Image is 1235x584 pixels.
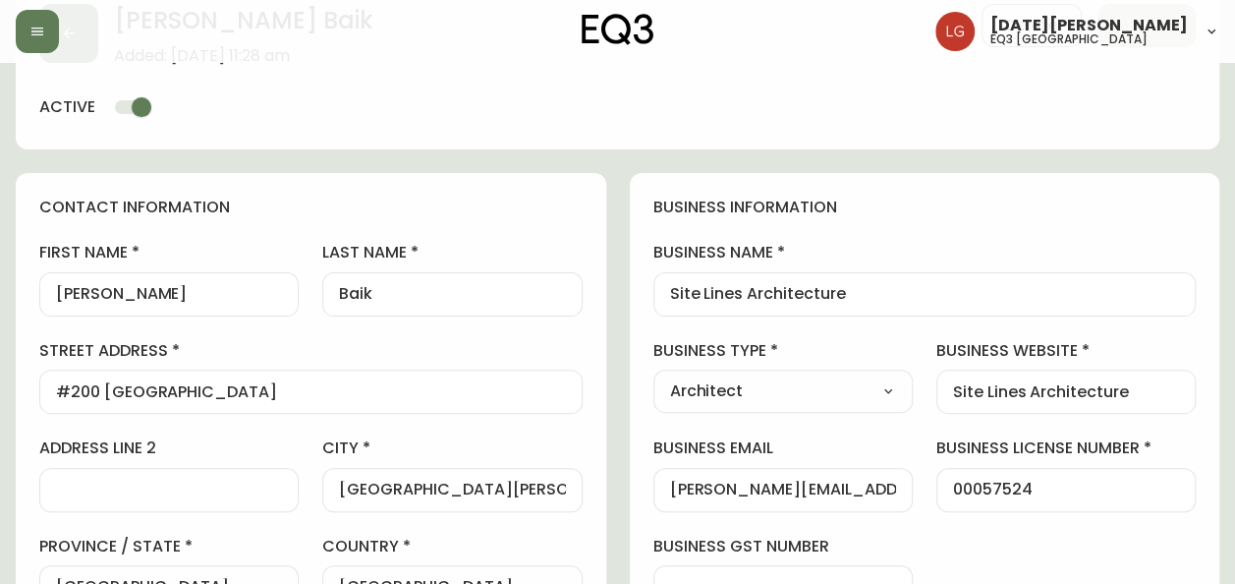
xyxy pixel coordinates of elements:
label: province / state [39,536,299,557]
label: business name [653,242,1197,263]
label: last name [322,242,582,263]
input: https://www.designshop.com [953,382,1179,401]
h4: business information [653,197,1197,218]
label: business gst number [653,536,913,557]
label: first name [39,242,299,263]
label: business website [936,340,1196,362]
label: business license number [936,438,1196,459]
label: city [322,438,582,459]
label: business type [653,340,913,362]
img: 2638f148bab13be18035375ceda1d187 [935,12,975,51]
h4: contact information [39,197,583,218]
h5: eq3 [GEOGRAPHIC_DATA] [990,33,1148,45]
label: address line 2 [39,438,299,459]
h4: active [39,96,95,118]
label: business email [653,438,913,459]
label: street address [39,340,583,362]
span: Added: [DATE] 11:28 am [114,47,373,65]
span: [DATE][PERSON_NAME] [990,18,1188,33]
img: logo [582,14,654,45]
label: country [322,536,582,557]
